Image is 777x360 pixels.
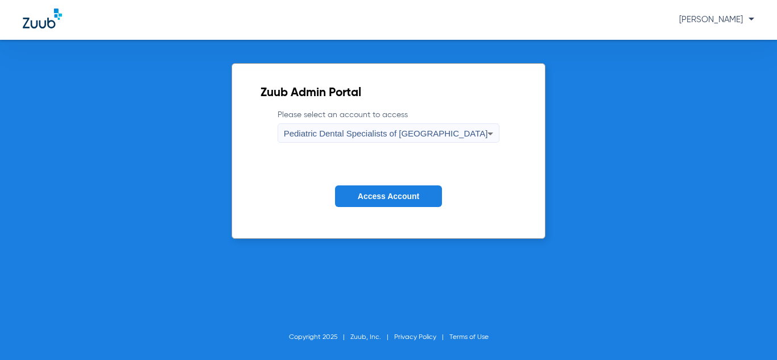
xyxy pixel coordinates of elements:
[284,129,488,138] span: Pediatric Dental Specialists of [GEOGRAPHIC_DATA]
[335,185,442,208] button: Access Account
[720,305,777,360] iframe: Chat Widget
[289,332,350,343] li: Copyright 2025
[449,334,489,341] a: Terms of Use
[394,334,436,341] a: Privacy Policy
[350,332,394,343] li: Zuub, Inc.
[23,9,62,28] img: Zuub Logo
[679,15,754,24] span: [PERSON_NAME]
[358,192,419,201] span: Access Account
[278,109,500,143] label: Please select an account to access
[261,88,517,99] h2: Zuub Admin Portal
